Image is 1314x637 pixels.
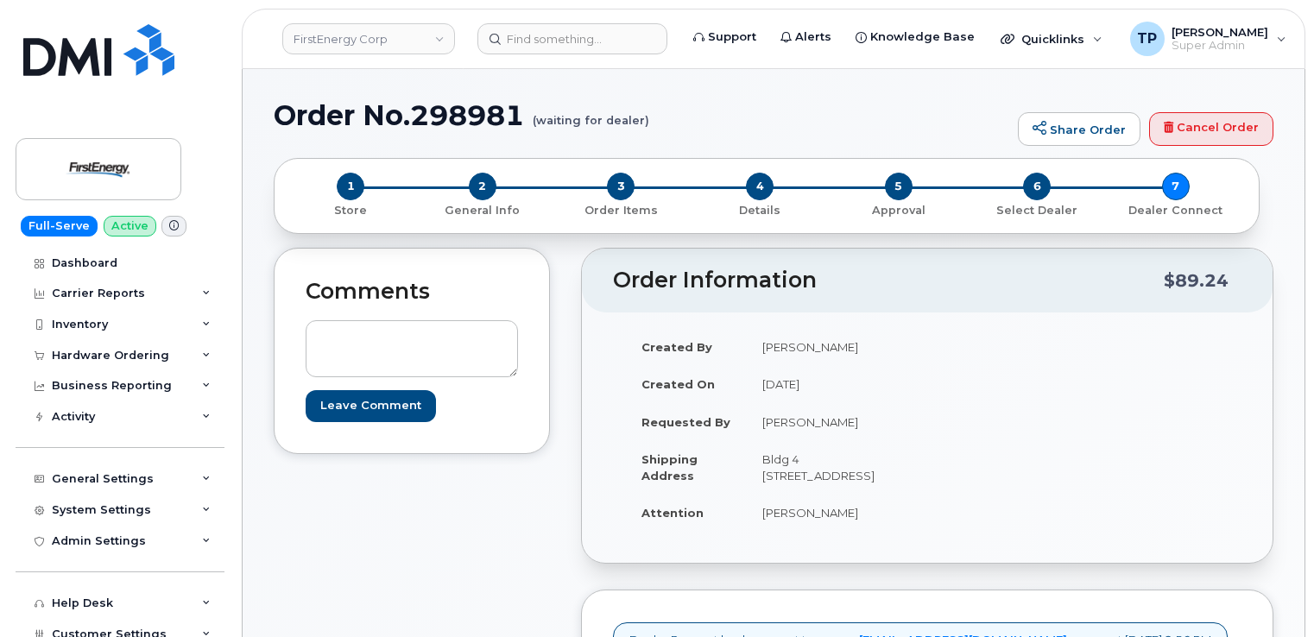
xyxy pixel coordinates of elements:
h2: Comments [306,280,518,304]
a: 6 Select Dealer [968,200,1107,218]
input: Leave Comment [306,390,436,422]
a: Cancel Order [1149,112,1273,147]
p: Store [295,203,407,218]
a: 2 General Info [414,200,553,218]
p: Details [698,203,823,218]
td: [PERSON_NAME] [747,403,914,441]
a: 5 Approval [829,200,968,218]
td: [PERSON_NAME] [747,494,914,532]
p: Order Items [559,203,684,218]
span: 1 [337,173,364,200]
span: 3 [607,173,635,200]
p: Approval [836,203,961,218]
span: 4 [746,173,774,200]
span: 5 [885,173,913,200]
h1: Order No.298981 [274,100,1009,130]
p: Select Dealer [975,203,1100,218]
a: 1 Store [288,200,414,218]
td: [PERSON_NAME] [747,328,914,366]
strong: Shipping Address [641,452,698,482]
span: 2 [469,173,496,200]
strong: Requested By [641,415,730,429]
a: 4 Details [691,200,830,218]
a: Share Order [1018,112,1140,147]
td: [DATE] [747,365,914,403]
strong: Created By [641,340,712,354]
small: (waiting for dealer) [533,100,649,127]
td: Bldg 4 [STREET_ADDRESS] [747,440,914,494]
p: General Info [420,203,546,218]
strong: Created On [641,377,715,391]
h2: Order Information [613,268,1164,293]
a: 3 Order Items [552,200,691,218]
strong: Attention [641,506,704,520]
span: 6 [1023,173,1051,200]
div: $89.24 [1164,264,1229,297]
